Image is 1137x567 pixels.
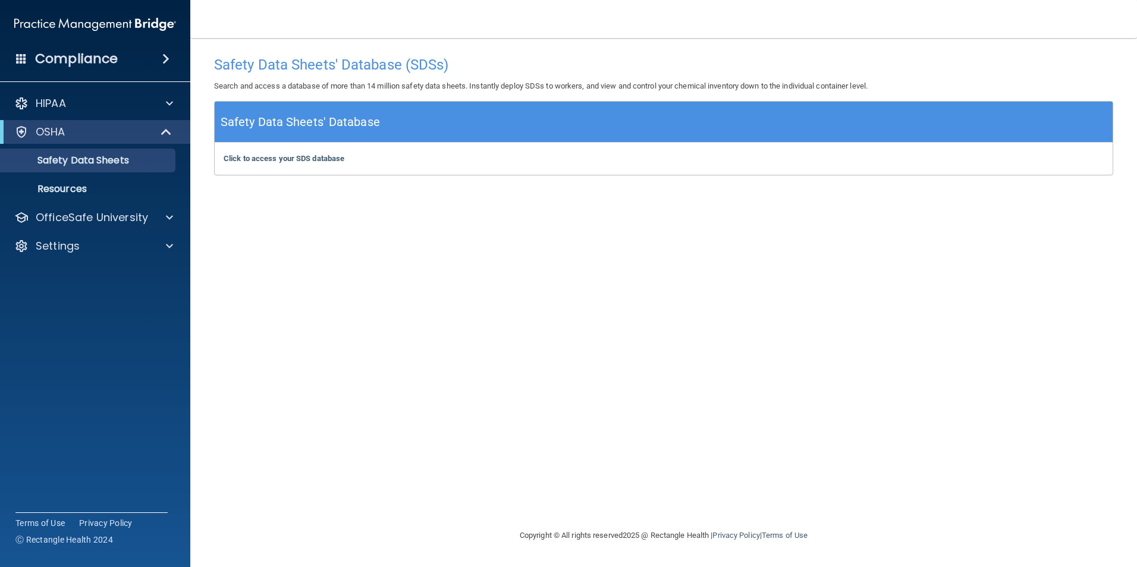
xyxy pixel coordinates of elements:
[8,183,170,195] p: Resources
[712,531,759,540] a: Privacy Policy
[214,79,1113,93] p: Search and access a database of more than 14 million safety data sheets. Instantly deploy SDSs to...
[214,57,1113,73] h4: Safety Data Sheets' Database (SDSs)
[14,210,173,225] a: OfficeSafe University
[8,155,170,166] p: Safety Data Sheets
[15,517,65,529] a: Terms of Use
[14,96,173,111] a: HIPAA
[36,96,66,111] p: HIPAA
[36,239,80,253] p: Settings
[36,125,65,139] p: OSHA
[36,210,148,225] p: OfficeSafe University
[224,154,344,163] a: Click to access your SDS database
[35,51,118,67] h4: Compliance
[762,531,808,540] a: Terms of Use
[79,517,133,529] a: Privacy Policy
[447,516,881,555] div: Copyright © All rights reserved 2025 @ Rectangle Health | |
[14,239,173,253] a: Settings
[14,12,176,36] img: PMB logo
[15,534,113,546] span: Ⓒ Rectangle Health 2024
[221,112,380,133] h5: Safety Data Sheets' Database
[14,125,172,139] a: OSHA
